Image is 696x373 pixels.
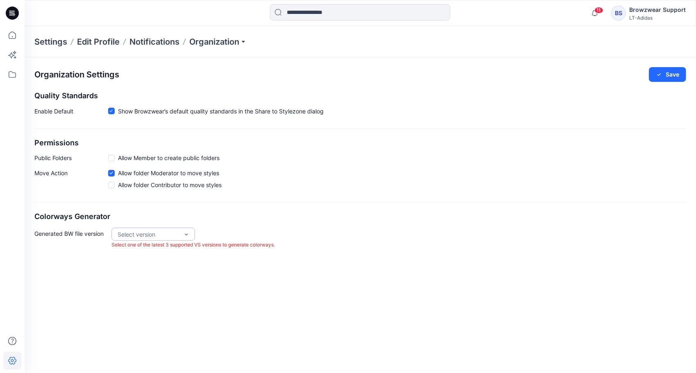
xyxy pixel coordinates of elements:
span: Allow folder Contributor to move styles [118,181,222,189]
div: Select version [118,230,179,239]
h2: Organization Settings [34,70,119,79]
span: Allow Member to create public folders [118,154,220,162]
span: Show Browzwear’s default quality standards in the Share to Stylezone dialog [118,107,324,115]
div: Browzwear Support [629,5,686,15]
a: Edit Profile [77,36,120,47]
span: 11 [594,7,603,14]
p: Settings [34,36,67,47]
span: Allow folder Moderator to move styles [118,169,219,177]
h2: Permissions [34,139,686,147]
p: Generated BW file version [34,228,108,249]
a: Notifications [129,36,179,47]
h2: Quality Standards [34,92,686,100]
div: BS [611,6,626,20]
p: Select one of the latest 3 supported VS versions to generate colorways. [111,241,275,249]
div: LT-Adidas [629,15,686,21]
button: Save [649,67,686,82]
p: Move Action [34,169,108,192]
h2: Colorways Generator [34,212,686,221]
p: Public Folders [34,154,108,162]
p: Enable Default [34,107,108,119]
